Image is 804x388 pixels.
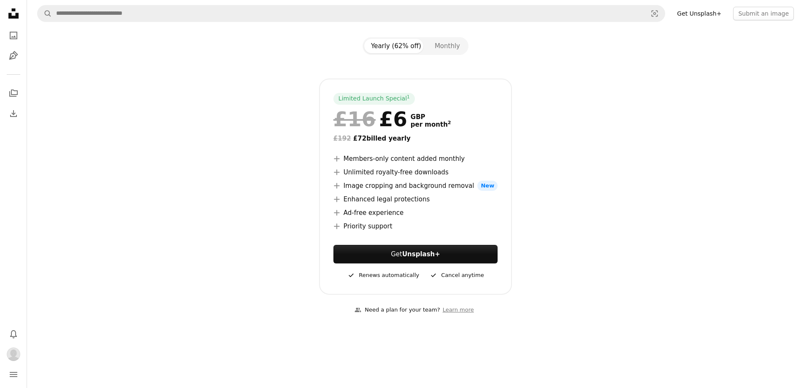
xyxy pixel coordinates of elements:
div: Limited Launch Special [333,93,415,105]
div: £72 billed yearly [333,133,498,144]
sup: 1 [407,94,410,99]
strong: Unsplash+ [402,250,440,258]
button: Search Unsplash [38,5,52,22]
button: Notifications [5,326,22,342]
li: Image cropping and background removal [333,181,498,191]
a: Learn more [440,303,476,317]
button: Yearly (62% off) [364,39,428,53]
a: Collections [5,85,22,102]
div: Need a plan for your team? [355,306,440,315]
form: Find visuals sitewide [37,5,665,22]
span: New [477,181,498,191]
div: £6 [333,108,407,130]
span: per month [411,121,451,128]
a: Home — Unsplash [5,5,22,24]
li: Enhanced legal protections [333,194,498,204]
a: Download History [5,105,22,122]
div: Renews automatically [347,270,419,280]
a: Get Unsplash+ [672,7,726,20]
li: Ad-free experience [333,208,498,218]
img: Avatar of user Clare Wilde [7,347,20,361]
button: Menu [5,366,22,383]
button: Monthly [428,39,467,53]
a: 2 [446,121,453,128]
a: 1 [405,95,411,103]
span: GBP [411,113,451,121]
a: Photos [5,27,22,44]
button: Submit an image [733,7,794,20]
a: Illustrations [5,47,22,64]
li: Unlimited royalty-free downloads [333,167,498,177]
div: Cancel anytime [429,270,484,280]
button: Profile [5,346,22,363]
li: Members-only content added monthly [333,154,498,164]
button: Visual search [644,5,665,22]
span: £16 [333,108,376,130]
a: GetUnsplash+ [333,245,498,263]
li: Priority support [333,221,498,231]
sup: 2 [448,120,451,125]
span: £192 [333,135,351,142]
